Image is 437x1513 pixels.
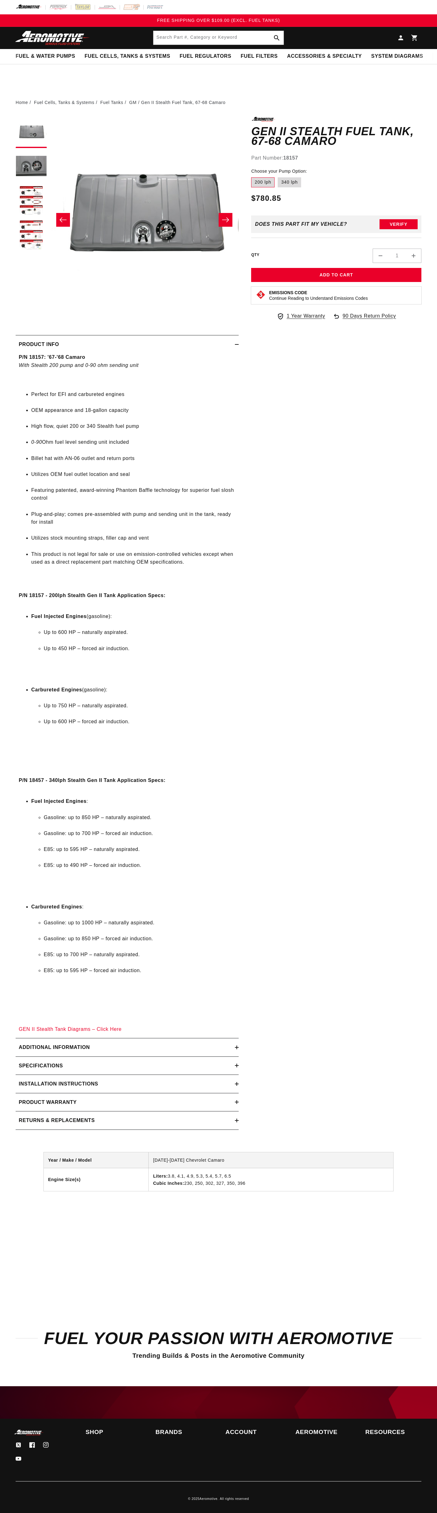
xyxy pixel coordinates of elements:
[16,99,421,106] nav: breadcrumbs
[188,1497,219,1501] small: © 2025 .
[44,919,236,927] li: Gasoline: up to 1000 HP – naturally aspirated.
[16,1111,239,1130] summary: Returns & replacements
[19,593,166,598] strong: P/N 18157 - 200lph Stealth Gen II Tank Application Specs:
[44,951,236,959] li: E85: up to 700 HP – naturally aspirated.
[269,290,368,301] button: Emissions CodeContinue Reading to Understand Emissions Codes
[19,1026,122,1032] a: GEN II Stealth Tank Diagrams – Click Here
[44,829,236,838] li: Gasoline: up to 700 HP – forced air induction.
[11,49,80,64] summary: Fuel & Water Pumps
[16,117,47,148] button: Load image 1 in gallery view
[31,550,236,566] li: This product is not legal for sale or use on emission-controlled vehicles except when used as a d...
[343,312,396,326] span: 90 Days Return Policy
[31,534,236,542] li: Utilizes stock mounting straps, filler cap and vent
[31,686,236,751] li: (gasoline):
[44,1168,149,1191] th: Engine Size(s)
[16,99,28,106] a: Home
[180,53,231,60] span: Fuel Regulators
[56,213,70,227] button: Slide left
[19,1043,90,1051] h2: Additional information
[19,1098,77,1106] h2: Product warranty
[16,220,47,251] button: Load image 4 in gallery view
[19,340,59,349] h2: Product Info
[282,49,366,64] summary: Accessories & Specialty
[31,406,236,414] li: OEM appearance and 18-gallon capacity
[219,213,232,227] button: Slide right
[251,193,281,204] span: $780.85
[175,49,236,64] summary: Fuel Regulators
[149,1168,393,1191] td: 3.8, 4.1, 4.9, 5.3, 5.4, 5.7, 6.5 230, 250, 302, 327, 350, 396
[295,1430,351,1435] summary: Aeromotive
[13,31,92,45] img: Aeromotive
[365,1430,421,1435] summary: Resources
[31,797,236,895] li: :
[129,99,137,106] a: GM
[333,312,396,326] a: 90 Days Return Policy
[16,1093,239,1111] summary: Product warranty
[149,1152,393,1168] td: [DATE]-[DATE] Chevrolet Camaro
[19,778,166,783] strong: P/N 18457 - 340lph Stealth Gen II Tank Application Specs:
[31,422,236,430] li: High flow, quiet 200 or 340 Stealth fuel pump
[19,1116,95,1125] h2: Returns & replacements
[200,1497,218,1501] a: Aeromotive
[132,1352,305,1359] span: Trending Builds & Posts in the Aeromotive Community
[16,1331,421,1346] h2: Fuel Your Passion with Aeromotive
[278,177,301,187] label: 340 lph
[44,861,236,869] li: E85: up to 490 HP – forced air induction.
[287,312,325,320] span: 1 Year Warranty
[16,117,239,322] media-gallery: Gallery Viewer
[220,1497,249,1501] small: All rights reserved
[44,702,236,710] li: Up to 750 HP – naturally aspirated.
[80,49,175,64] summary: Fuel Cells, Tanks & Systems
[251,126,421,146] h1: Gen II Stealth Fuel Tank, 67-68 Camaro
[44,967,236,975] li: E85: up to 595 HP – forced air induction.
[44,813,236,822] li: Gasoline: up to 850 HP – naturally aspirated.
[16,1075,239,1093] summary: Installation Instructions
[31,390,236,398] li: Perfect for EFI and carbureted engines
[44,845,236,853] li: E85: up to 595 HP – naturally aspirated.
[44,1152,149,1168] th: Year / Make / Model
[19,1080,98,1088] h2: Installation Instructions
[153,1181,184,1186] strong: Cubic Inches:
[31,614,87,619] strong: Fuel Injected Engines
[16,185,47,217] button: Load image 3 in gallery view
[251,252,259,258] label: QTY
[283,155,298,161] strong: 18157
[31,904,82,909] strong: Carbureted Engines
[19,354,85,360] strong: P/N 18157: '67-'68 Camaro
[287,53,362,60] span: Accessories & Specialty
[16,1057,239,1075] summary: Specifications
[34,99,99,106] li: Fuel Cells, Tanks & Systems
[31,486,236,502] li: Featuring patented, award-winning Phantom Baffle technology for superior fuel slosh control
[156,1430,211,1435] summary: Brands
[241,53,278,60] span: Fuel Filters
[141,99,226,106] li: Gen II Stealth Fuel Tank, 67-68 Camaro
[44,628,236,636] li: Up to 600 HP – naturally aspirated.
[226,1430,281,1435] summary: Account
[19,1062,63,1070] h2: Specifications
[44,935,236,943] li: Gasoline: up to 850 HP – forced air induction.
[366,49,428,64] summary: System Diagrams
[277,312,325,320] a: 1 Year Warranty
[269,290,307,295] strong: Emissions Code
[256,290,266,300] img: Emissions code
[44,645,236,653] li: Up to 450 HP – forced air induction.
[100,99,123,106] a: Fuel Tanks
[251,154,421,162] div: Part Number:
[16,53,75,60] span: Fuel & Water Pumps
[31,903,236,1000] li: :
[270,31,284,45] button: Search Part #, Category or Keyword
[16,335,239,354] summary: Product Info
[31,687,82,692] strong: Carbureted Engines
[251,268,421,282] button: Add to Cart
[371,53,423,60] span: System Diagrams
[157,18,280,23] span: FREE SHIPPING OVER $109.00 (EXCL. FUEL TANKS)
[13,1430,45,1436] img: Aeromotive
[31,454,236,462] li: Billet hat with AN-06 outlet and return ports
[16,151,47,182] button: Load image 2 in gallery view
[236,49,282,64] summary: Fuel Filters
[269,295,368,301] p: Continue Reading to Understand Emissions Codes
[19,363,139,368] em: With Stealth 200 pump and 0-90 ohm sending unit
